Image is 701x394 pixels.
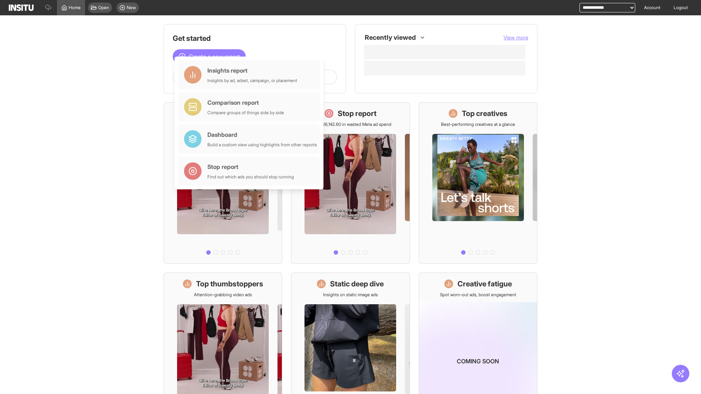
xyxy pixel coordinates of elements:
div: Insights by ad, adset, campaign, or placement [207,78,297,84]
p: Insights on static image ads [323,292,378,298]
a: What's live nowSee all active ads instantly [164,102,282,264]
p: Best-performing creatives at a glance [441,121,515,127]
img: Logo [9,4,34,11]
a: Top creativesBest-performing creatives at a glance [419,102,537,264]
h1: Get started [173,33,337,43]
span: Create a new report [189,52,240,61]
a: Stop reportSave £26,142.60 in wasted Meta ad spend [291,102,410,264]
div: Dashboard [207,130,317,139]
h1: Top creatives [462,108,507,119]
span: Home [69,5,81,11]
div: Comparison report [207,98,284,107]
p: Attention-grabbing video ads [194,292,252,298]
div: Build a custom view using highlights from other reports [207,142,317,148]
button: Create a new report [173,49,246,64]
span: Open [98,5,109,11]
div: Compare groups of things side by side [207,110,284,116]
h1: Static deep dive [330,279,384,289]
div: Find out which ads you should stop running [207,174,294,180]
p: Save £26,142.60 in wasted Meta ad spend [309,121,391,127]
h1: Stop report [338,108,376,119]
button: View more [503,34,528,41]
div: Insights report [207,66,297,75]
h1: Top thumbstoppers [196,279,263,289]
span: New [127,5,136,11]
div: Stop report [207,162,294,171]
